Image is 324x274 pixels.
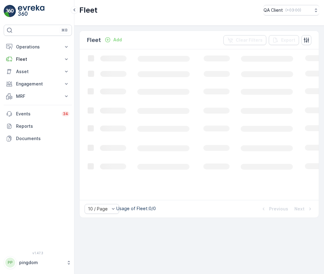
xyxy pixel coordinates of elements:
[269,35,299,45] button: Export
[18,5,44,17] img: logo_light-DOdMpM7g.png
[294,205,314,213] button: Next
[281,37,295,43] p: Export
[4,108,72,120] a: Events34
[61,28,68,33] p: ⌘B
[63,111,68,116] p: 34
[4,5,16,17] img: logo
[4,53,72,65] button: Fleet
[4,90,72,102] button: MRF
[79,5,98,15] p: Fleet
[4,65,72,78] button: Asset
[16,135,69,142] p: Documents
[5,258,15,268] div: PP
[16,68,60,75] p: Asset
[19,259,63,266] p: pingdom
[264,7,283,13] p: QA Client
[285,8,301,13] p: ( +03:00 )
[16,93,60,99] p: MRF
[116,205,156,212] p: Usage of Fleet : 0/0
[16,56,60,62] p: Fleet
[260,205,289,213] button: Previous
[4,41,72,53] button: Operations
[16,111,58,117] p: Events
[294,206,305,212] p: Next
[4,251,72,255] span: v 1.47.3
[4,78,72,90] button: Engagement
[113,37,122,43] p: Add
[102,36,124,44] button: Add
[4,120,72,132] a: Reports
[16,44,60,50] p: Operations
[16,81,60,87] p: Engagement
[87,36,101,44] p: Fleet
[4,132,72,145] a: Documents
[16,123,69,129] p: Reports
[223,35,266,45] button: Clear Filters
[264,5,319,15] button: QA Client(+03:00)
[269,206,288,212] p: Previous
[4,256,72,269] button: PPpingdom
[236,37,263,43] p: Clear Filters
